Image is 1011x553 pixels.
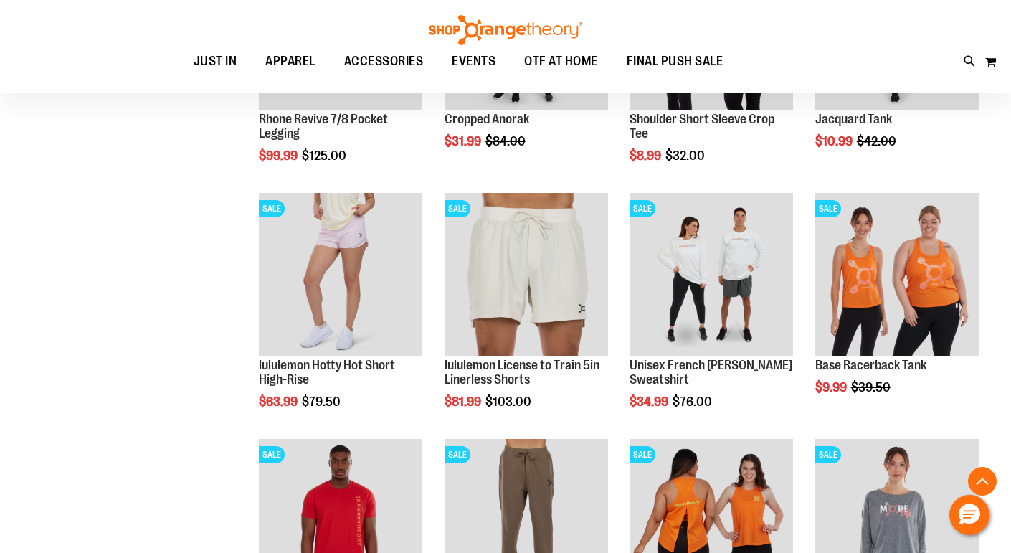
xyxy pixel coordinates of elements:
a: lululemon License to Train 5in Linerless ShortsSALE [445,193,608,359]
span: OTF AT HOME [524,45,598,77]
img: lululemon Hotty Hot Short High-Rise [259,193,422,356]
a: Product image for Base Racerback TankSALE [815,193,979,359]
a: FINAL PUSH SALE [612,45,738,77]
a: ACCESSORIES [330,45,438,78]
a: lululemon Hotty Hot Short High-RiseSALE [259,193,422,359]
img: Product image for Base Racerback Tank [815,193,979,356]
span: JUST IN [194,45,237,77]
span: SALE [815,200,841,217]
a: Shoulder Short Sleeve Crop Tee [630,112,774,141]
a: JUST IN [179,45,252,78]
span: $84.00 [485,134,528,148]
a: Jacquard Tank [815,112,892,126]
img: lululemon License to Train 5in Linerless Shorts [445,193,608,356]
a: EVENTS [437,45,510,78]
span: $39.50 [851,380,893,394]
span: EVENTS [452,45,495,77]
div: product [437,186,615,445]
span: $63.99 [259,394,300,409]
span: SALE [259,446,285,463]
span: $99.99 [259,148,300,163]
span: SALE [259,200,285,217]
img: Unisex French Terry Crewneck Sweatshirt primary image [630,193,793,356]
button: Hello, have a question? Let’s chat. [949,495,989,535]
div: product [808,186,986,431]
span: ACCESSORIES [344,45,424,77]
a: Base Racerback Tank [815,358,926,372]
a: OTF AT HOME [510,45,612,78]
a: Unisex French [PERSON_NAME] Sweatshirt [630,358,792,387]
span: $31.99 [445,134,483,148]
a: Unisex French Terry Crewneck Sweatshirt primary imageSALE [630,193,793,359]
span: SALE [630,200,655,217]
span: $79.50 [302,394,343,409]
a: lululemon License to Train 5in Linerless Shorts [445,358,599,387]
span: APPAREL [265,45,315,77]
div: product [252,186,429,445]
span: $42.00 [857,134,898,148]
a: Rhone Revive 7/8 Pocket Legging [259,112,388,141]
span: SALE [630,446,655,463]
span: $8.99 [630,148,663,163]
span: SALE [815,446,841,463]
button: Back To Top [968,467,997,496]
a: APPAREL [251,45,330,78]
span: FINAL PUSH SALE [627,45,723,77]
img: Shop Orangetheory [427,15,584,45]
span: $10.99 [815,134,855,148]
span: $9.99 [815,380,849,394]
div: product [622,186,800,445]
span: SALE [445,446,470,463]
span: SALE [445,200,470,217]
span: $32.00 [665,148,707,163]
span: $76.00 [673,394,714,409]
span: $34.99 [630,394,670,409]
span: $125.00 [302,148,348,163]
a: lululemon Hotty Hot Short High-Rise [259,358,395,387]
a: Cropped Anorak [445,112,529,126]
span: $103.00 [485,394,533,409]
span: $81.99 [445,394,483,409]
